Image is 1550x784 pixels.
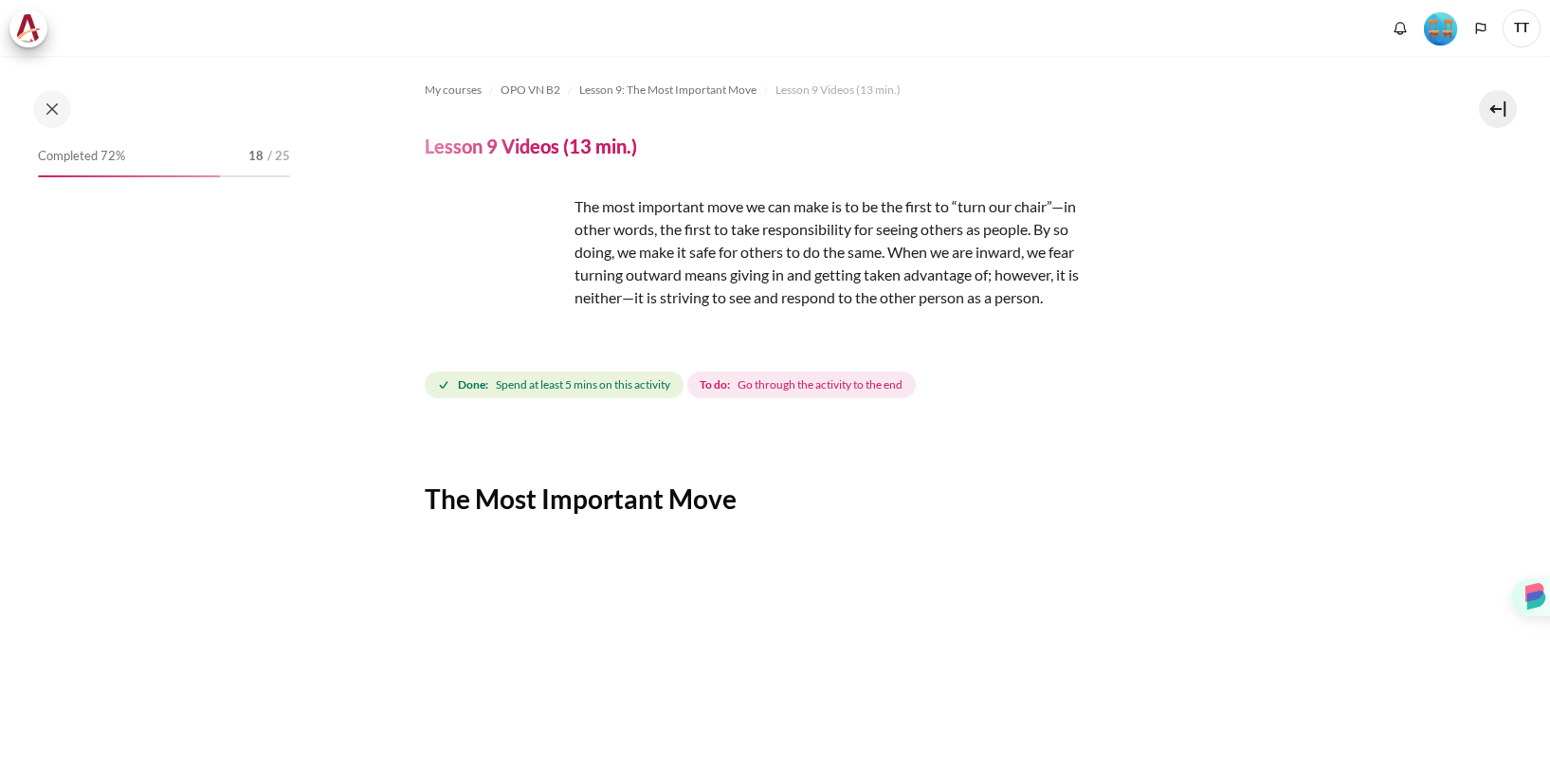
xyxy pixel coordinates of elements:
span: TT [1503,9,1541,47]
img: sf [425,195,567,337]
button: Languages [1467,14,1495,43]
img: Architeck [15,14,42,43]
a: Level #4 [1416,10,1465,46]
a: My courses [425,79,482,101]
span: My courses [425,82,482,99]
img: Level #4 [1424,12,1457,46]
a: Lesson 9: The Most Important Move [579,79,757,101]
span: Spend at least 5 mins on this activity [496,376,670,393]
a: OPO VN B2 [501,79,560,101]
span: / 25 [267,147,290,166]
div: 72% [38,175,220,177]
a: Lesson 9 Videos (13 min.) [775,79,901,101]
div: Completion requirements for Lesson 9 Videos (13 min.) [425,368,920,402]
nav: Navigation bar [425,75,1415,105]
strong: Done: [458,376,488,393]
h2: The Most Important Move [425,482,1415,516]
span: Lesson 9 Videos (13 min.) [775,82,901,99]
div: Level #4 [1424,10,1457,46]
span: 18 [248,147,264,166]
span: OPO VN B2 [501,82,560,99]
p: The most important move we can make is to be the first to “turn our chair”—in other words, the fi... [425,195,1088,309]
span: Lesson 9: The Most Important Move [579,82,757,99]
span: Completed 72% [38,147,125,166]
a: Architeck Architeck [9,9,57,47]
div: Show notification window with no new notifications [1386,14,1414,43]
a: User menu [1503,9,1541,47]
h4: Lesson 9 Videos (13 min.) [425,134,637,158]
strong: To do: [700,376,730,393]
span: Go through the activity to the end [738,376,903,393]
